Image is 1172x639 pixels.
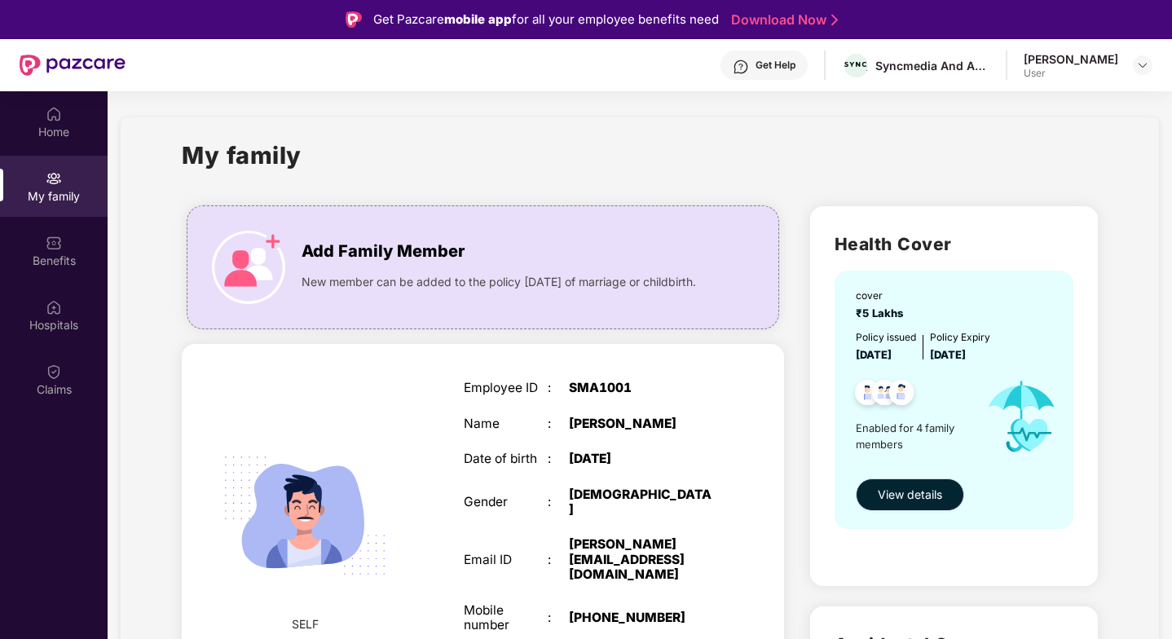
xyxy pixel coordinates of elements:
img: icon [972,364,1071,470]
div: User [1024,67,1118,80]
div: cover [856,289,910,304]
div: : [548,495,569,509]
span: [DATE] [856,348,892,361]
img: svg+xml;base64,PHN2ZyBpZD0iSG9tZSIgeG1sbnM9Imh0dHA6Ly93d3cudzMub3JnLzIwMDAvc3ZnIiB3aWR0aD0iMjAiIG... [46,106,62,122]
div: [DATE] [569,452,716,466]
div: [PERSON_NAME] [569,416,716,431]
img: svg+xml;base64,PHN2ZyBpZD0iQ2xhaW0iIHhtbG5zPSJodHRwOi8vd3d3LnczLm9yZy8yMDAwL3N2ZyIgd2lkdGg9IjIwIi... [46,364,62,380]
h1: My family [182,137,302,174]
div: [PERSON_NAME][EMAIL_ADDRESS][DOMAIN_NAME] [569,537,716,582]
div: Date of birth [464,452,548,466]
div: : [548,610,569,625]
img: Logo [346,11,362,28]
img: svg+xml;base64,PHN2ZyB4bWxucz0iaHR0cDovL3d3dy53My5vcmcvMjAwMC9zdmciIHdpZHRoPSIyMjQiIGhlaWdodD0iMT... [205,416,405,616]
div: Get Pazcare for all your employee benefits need [373,10,719,29]
span: ₹5 Lakhs [856,306,910,319]
div: Employee ID [464,381,548,395]
img: svg+xml;base64,PHN2ZyBpZD0iRHJvcGRvd24tMzJ4MzIiIHhtbG5zPSJodHRwOi8vd3d3LnczLm9yZy8yMDAwL3N2ZyIgd2... [1136,59,1149,72]
strong: mobile app [444,11,512,27]
span: View details [878,486,942,504]
div: SMA1001 [569,381,716,395]
img: New Pazcare Logo [20,55,126,76]
h2: Health Cover [835,231,1073,258]
img: svg+xml;base64,PHN2ZyBpZD0iQmVuZWZpdHMiIHhtbG5zPSJodHRwOi8vd3d3LnczLm9yZy8yMDAwL3N2ZyIgd2lkdGg9Ij... [46,235,62,251]
div: : [548,381,569,395]
div: Email ID [464,553,548,567]
img: Stroke [831,11,838,29]
img: svg+xml;base64,PHN2ZyB4bWxucz0iaHR0cDovL3d3dy53My5vcmcvMjAwMC9zdmciIHdpZHRoPSI0OC45NDMiIGhlaWdodD... [882,375,922,415]
div: Gender [464,495,548,509]
img: sync-media-logo%20Black.png [844,62,868,70]
img: icon [212,231,285,304]
div: : [548,416,569,431]
div: [DEMOGRAPHIC_DATA] [569,487,716,518]
span: [DATE] [930,348,966,361]
div: Policy Expiry [930,330,990,346]
span: Enabled for 4 family members [856,420,972,453]
img: svg+xml;base64,PHN2ZyBpZD0iSGVscC0zMngzMiIgeG1sbnM9Imh0dHA6Ly93d3cudzMub3JnLzIwMDAvc3ZnIiB3aWR0aD... [733,59,749,75]
div: [PHONE_NUMBER] [569,610,716,625]
div: : [548,553,569,567]
div: Get Help [756,59,795,72]
span: New member can be added to the policy [DATE] of marriage or childbirth. [302,273,696,291]
span: SELF [292,615,319,633]
a: Download Now [731,11,833,29]
div: [PERSON_NAME] [1024,51,1118,67]
img: svg+xml;base64,PHN2ZyB4bWxucz0iaHR0cDovL3d3dy53My5vcmcvMjAwMC9zdmciIHdpZHRoPSI0OC45NDMiIGhlaWdodD... [848,375,888,415]
button: View details [856,478,964,511]
img: svg+xml;base64,PHN2ZyBpZD0iSG9zcGl0YWxzIiB4bWxucz0iaHR0cDovL3d3dy53My5vcmcvMjAwMC9zdmciIHdpZHRoPS... [46,299,62,315]
div: Policy issued [856,330,916,346]
div: Syncmedia And Adtech Private Limited [875,58,989,73]
div: : [548,452,569,466]
div: Mobile number [464,603,548,633]
img: svg+xml;base64,PHN2ZyB3aWR0aD0iMjAiIGhlaWdodD0iMjAiIHZpZXdCb3g9IjAgMCAyMCAyMCIgZmlsbD0ibm9uZSIgeG... [46,170,62,187]
span: Add Family Member [302,239,465,264]
img: svg+xml;base64,PHN2ZyB4bWxucz0iaHR0cDovL3d3dy53My5vcmcvMjAwMC9zdmciIHdpZHRoPSI0OC45MTUiIGhlaWdodD... [865,375,905,415]
div: Name [464,416,548,431]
